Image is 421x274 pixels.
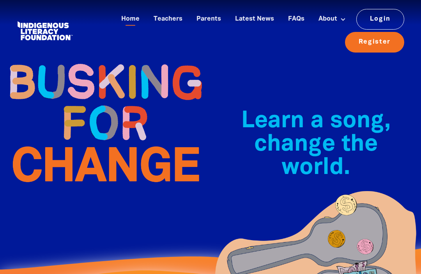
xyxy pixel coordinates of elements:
a: Register [345,32,404,52]
a: Parents [192,13,226,26]
span: Learn a song, change the world. [241,111,391,179]
a: Home [117,13,144,26]
a: Login [356,9,404,29]
a: FAQs [283,13,309,26]
a: Latest News [230,13,279,26]
a: About [314,13,350,26]
a: Teachers [149,13,187,26]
